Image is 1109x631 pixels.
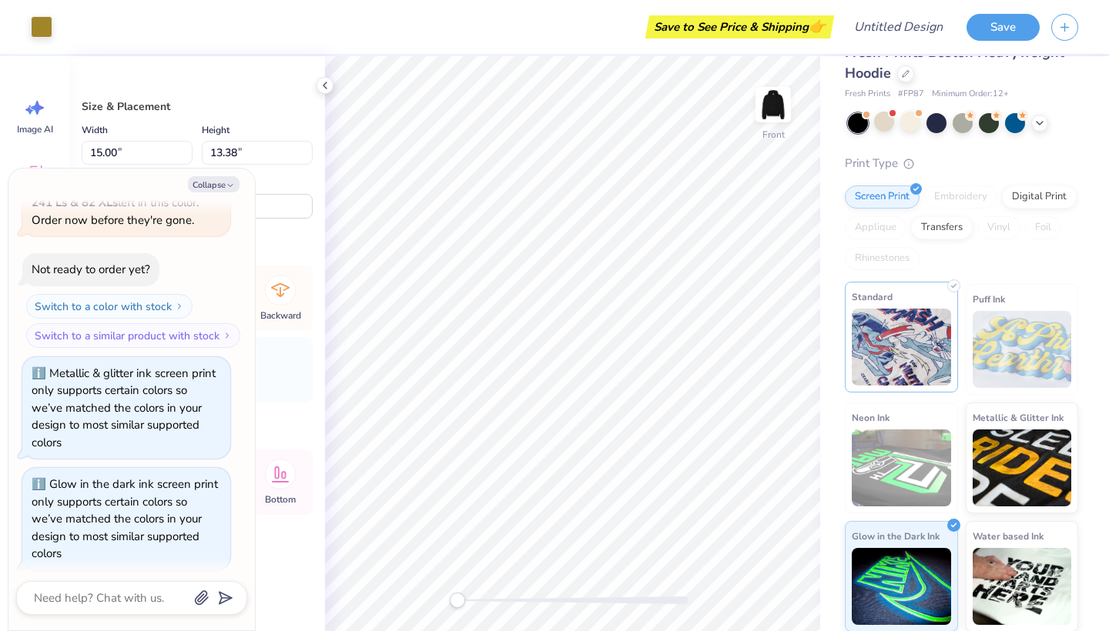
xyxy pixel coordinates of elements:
[852,429,951,506] img: Neon Ink
[1025,216,1061,239] div: Foil
[26,323,240,348] button: Switch to a similar product with stock
[911,216,973,239] div: Transfers
[852,409,890,426] span: Neon Ink
[898,88,924,101] span: # FP87
[649,15,830,38] div: Save to See Price & Shipping
[852,309,951,386] img: Standard
[26,294,193,319] button: Switch to a color with stock
[845,216,906,239] div: Applique
[977,216,1020,239] div: Vinyl
[17,123,53,135] span: Image AI
[32,262,150,277] div: Not ready to order yet?
[762,128,785,142] div: Front
[188,176,240,192] button: Collapse
[967,14,1040,41] button: Save
[973,291,1005,307] span: Puff Ink
[1002,185,1077,209] div: Digital Print
[265,493,296,506] span: Bottom
[809,17,826,35] span: 👉
[845,247,920,270] div: Rhinestones
[973,409,1064,426] span: Metallic & Glitter Ink
[973,528,1044,544] span: Water based Ink
[758,89,789,120] img: Front
[842,12,955,42] input: Untitled Design
[32,366,216,450] div: Metallic & glitter ink screen print only supports certain colors so we’ve matched the colors in y...
[852,289,893,305] span: Standard
[450,593,465,608] div: Accessibility label
[845,88,890,101] span: Fresh Prints
[845,155,1078,172] div: Print Type
[924,185,997,209] div: Embroidery
[852,548,951,625] img: Glow in the Dark Ink
[32,178,199,228] span: There are left in this color. Order now before they're gone.
[82,98,313,115] div: Size & Placement
[82,121,108,139] label: Width
[175,302,184,311] img: Switch to a color with stock
[260,309,301,322] span: Backward
[223,331,232,340] img: Switch to a similar product with stock
[973,548,1072,625] img: Water based Ink
[202,121,230,139] label: Height
[845,185,920,209] div: Screen Print
[32,476,218,561] div: Glow in the dark ink screen print only supports certain colors so we’ve matched the colors in you...
[852,528,940,544] span: Glow in the Dark Ink
[973,311,1072,388] img: Puff Ink
[932,88,1009,101] span: Minimum Order: 12 +
[973,429,1072,506] img: Metallic & Glitter Ink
